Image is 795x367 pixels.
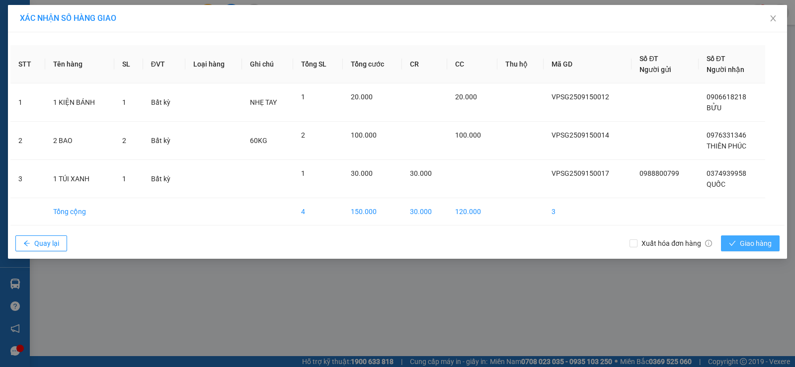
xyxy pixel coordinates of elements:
[544,45,632,83] th: Mã GD
[143,45,185,83] th: ĐVT
[45,198,114,225] td: Tổng cộng
[351,131,377,139] span: 100.000
[293,198,343,225] td: 4
[705,240,712,247] span: info-circle
[455,93,477,101] span: 20.000
[293,45,343,83] th: Tổng SL
[637,238,716,249] span: Xuất hóa đơn hàng
[447,198,497,225] td: 120.000
[15,235,67,251] button: arrow-leftQuay lại
[552,93,609,101] span: VPSG2509150012
[707,55,725,63] span: Số ĐT
[351,93,373,101] span: 20.000
[410,169,432,177] span: 30.000
[122,175,126,183] span: 1
[114,45,143,83] th: SL
[639,55,658,63] span: Số ĐT
[402,45,447,83] th: CR
[122,98,126,106] span: 1
[707,180,725,188] span: QUỐC
[242,45,293,83] th: Ghi chú
[10,83,45,122] td: 1
[740,238,772,249] span: Giao hàng
[707,142,746,150] span: THIÊN PHÚC
[721,235,780,251] button: checkGiao hàng
[343,45,402,83] th: Tổng cước
[10,122,45,160] td: 2
[185,45,242,83] th: Loại hàng
[707,93,746,101] span: 0906618218
[45,122,114,160] td: 2 BAO
[301,169,305,177] span: 1
[552,169,609,177] span: VPSG2509150017
[23,240,30,248] span: arrow-left
[639,66,671,73] span: Người gửi
[143,83,185,122] td: Bất kỳ
[45,45,114,83] th: Tên hàng
[447,45,497,83] th: CC
[552,131,609,139] span: VPSG2509150014
[20,13,116,23] span: XÁC NHẬN SỐ HÀNG GIAO
[250,98,277,106] span: NHẸ TAY
[497,45,543,83] th: Thu hộ
[343,198,402,225] td: 150.000
[402,198,447,225] td: 30.000
[707,131,746,139] span: 0976331346
[34,238,59,249] span: Quay lại
[769,14,777,22] span: close
[301,93,305,101] span: 1
[250,137,267,145] span: 60KG
[707,169,746,177] span: 0374939958
[143,122,185,160] td: Bất kỳ
[455,131,481,139] span: 100.000
[759,5,787,33] button: Close
[10,160,45,198] td: 3
[143,160,185,198] td: Bất kỳ
[351,169,373,177] span: 30.000
[639,169,679,177] span: 0988800799
[729,240,736,248] span: check
[707,104,721,112] span: BỬU
[45,160,114,198] td: 1 TÚI XANH
[122,137,126,145] span: 2
[10,45,45,83] th: STT
[707,66,744,73] span: Người nhận
[544,198,632,225] td: 3
[301,131,305,139] span: 2
[45,83,114,122] td: 1 KIỆN BÁNH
